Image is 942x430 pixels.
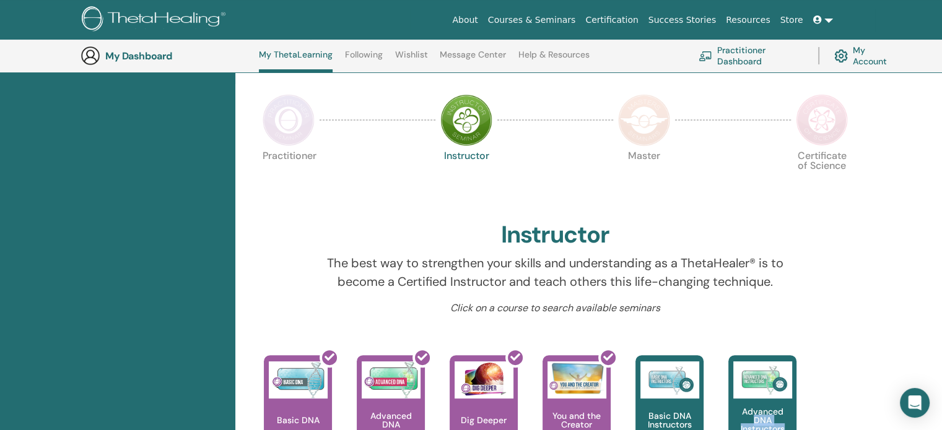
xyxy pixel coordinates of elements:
img: Basic DNA [269,361,328,398]
img: cog.svg [834,46,848,66]
img: Instructor [440,94,492,146]
img: Certificate of Science [796,94,848,146]
img: Master [618,94,670,146]
img: Advanced DNA Instructors [733,361,792,398]
p: Click on a course to search available seminars [309,301,802,316]
a: About [447,9,482,32]
p: Advanced DNA [357,411,425,429]
img: Advanced DNA [362,361,421,398]
p: Basic DNA Instructors [635,411,704,429]
a: Courses & Seminars [483,9,581,32]
a: Practitioner Dashboard [699,42,803,69]
a: Message Center [440,49,506,69]
a: Resources [721,9,775,32]
a: My ThetaLearning [259,49,333,72]
p: Practitioner [263,151,315,203]
a: My Account [834,42,897,69]
img: chalkboard-teacher.svg [699,51,712,61]
p: The best way to strengthen your skills and understanding as a ThetaHealer® is to become a Certifi... [309,254,802,291]
img: Basic DNA Instructors [640,361,699,398]
img: You and the Creator [547,361,606,395]
img: Practitioner [263,94,315,146]
p: Instructor [440,151,492,203]
a: Following [345,49,383,69]
p: Certificate of Science [796,151,848,203]
p: Master [618,151,670,203]
a: Help & Resources [518,49,590,69]
a: Store [775,9,808,32]
img: Dig Deeper [455,361,513,398]
a: Success Stories [643,9,721,32]
div: Open Intercom Messenger [900,388,930,418]
h2: Instructor [501,221,609,249]
img: logo.png [82,6,230,34]
a: Wishlist [395,49,428,69]
a: Certification [580,9,643,32]
img: generic-user-icon.jpg [81,46,100,66]
p: You and the Creator [543,411,611,429]
h3: My Dashboard [105,50,229,62]
p: Dig Deeper [456,416,512,424]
